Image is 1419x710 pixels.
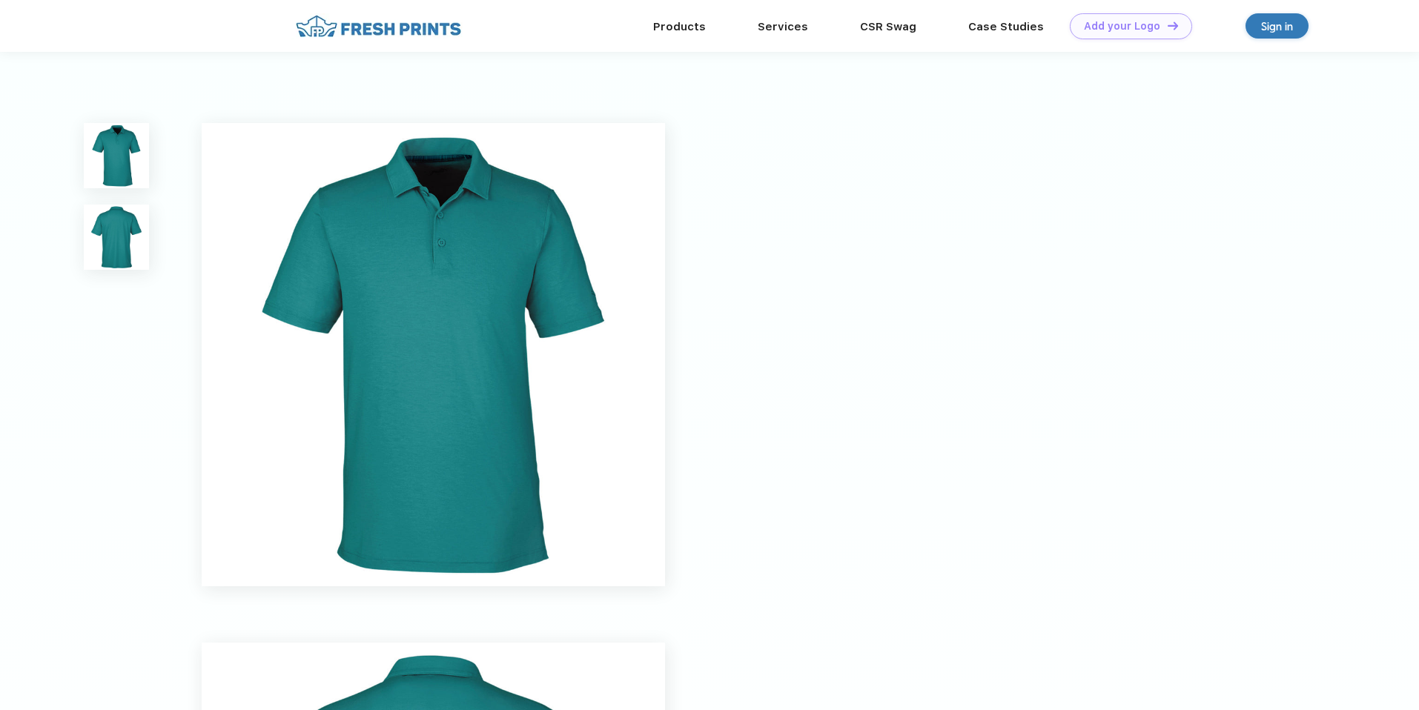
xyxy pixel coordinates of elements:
[653,20,706,33] a: Products
[291,13,466,39] img: fo%20logo%202.webp
[758,20,808,33] a: Services
[1261,18,1293,35] div: Sign in
[84,123,149,188] img: func=resize&h=100
[1246,13,1309,39] a: Sign in
[202,123,665,586] img: func=resize&h=640
[860,20,916,33] a: CSR Swag
[1084,20,1160,33] div: Add your Logo
[84,205,149,270] img: func=resize&h=100
[1168,21,1178,30] img: DT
